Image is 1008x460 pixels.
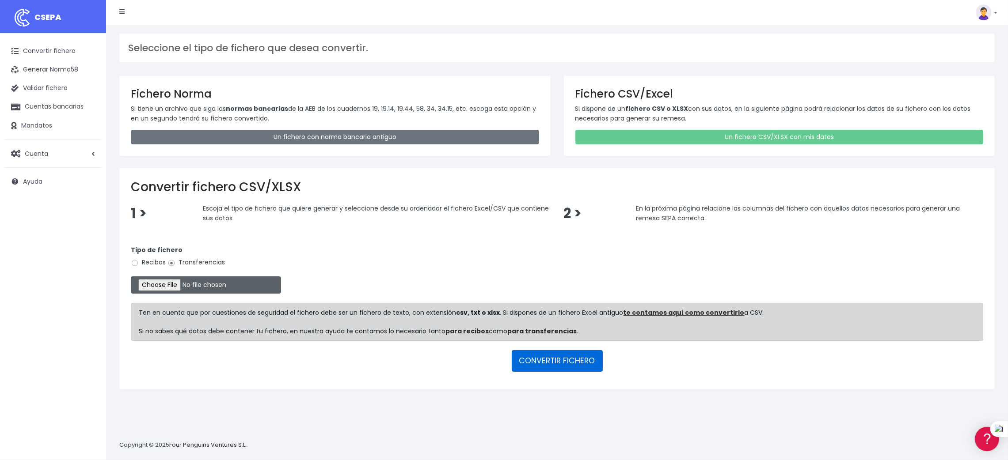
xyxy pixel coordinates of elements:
[9,189,168,203] a: General
[4,79,102,98] a: Validar fichero
[131,245,183,254] strong: Tipo de fichero
[563,204,582,223] span: 2 >
[11,7,33,29] img: logo
[9,98,168,106] div: Convertir ficheros
[575,87,984,100] h3: Fichero CSV/Excel
[4,172,102,191] a: Ayuda
[131,104,539,124] p: Si tiene un archivo que siga las de la AEB de los cuadernos 19, 19.14, 19.44, 58, 34, 34.15, etc....
[456,308,500,317] strong: csv, txt o xlsx
[226,104,288,113] strong: normas bancarias
[9,125,168,139] a: Problemas habituales
[131,87,539,100] h3: Fichero Norma
[4,42,102,60] a: Convertir fichero
[122,254,170,263] a: POWERED BY ENCHANT
[23,177,42,186] span: Ayuda
[4,98,102,116] a: Cuentas bancarias
[575,130,984,144] a: Un fichero CSV/XLSX con mis datos
[575,104,984,124] p: Si dispone de un con sus datos, en la siguiente página podrá relacionar los datos de su fichero c...
[9,139,168,153] a: Videotutoriales
[131,180,983,195] h2: Convertir fichero CSV/XLSX
[512,350,603,371] button: CONVERTIR FICHERO
[9,226,168,239] a: API
[9,112,168,125] a: Formatos
[131,258,166,267] label: Recibos
[508,327,577,336] a: para transferencias
[128,42,986,54] h3: Seleccione el tipo de fichero que desea convertir.
[131,204,147,223] span: 1 >
[9,212,168,220] div: Programadores
[9,153,168,166] a: Perfiles de empresas
[34,11,61,23] span: CSEPA
[446,327,489,336] a: para recibos
[169,441,247,449] a: Four Penguins Ventures S.L.
[976,4,992,20] img: profile
[9,175,168,184] div: Facturación
[624,308,745,317] a: te contamos aquí como convertirlo
[167,258,225,267] label: Transferencias
[9,236,168,252] button: Contáctanos
[4,144,102,163] a: Cuenta
[636,204,960,222] span: En la próxima página relacione las columnas del fichero con aquellos datos necesarios para genera...
[626,104,688,113] strong: fichero CSV o XLSX
[9,61,168,70] div: Información general
[25,149,48,158] span: Cuenta
[9,75,168,89] a: Información general
[203,204,549,222] span: Escoja el tipo de fichero que quiere generar y seleccione desde su ordenador el fichero Excel/CSV...
[119,441,248,450] p: Copyright © 2025 .
[131,303,983,341] div: Ten en cuenta que por cuestiones de seguridad el fichero debe ser un fichero de texto, con extens...
[4,117,102,135] a: Mandatos
[4,60,102,79] a: Generar Norma58
[131,130,539,144] a: Un fichero con norma bancaria antiguo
